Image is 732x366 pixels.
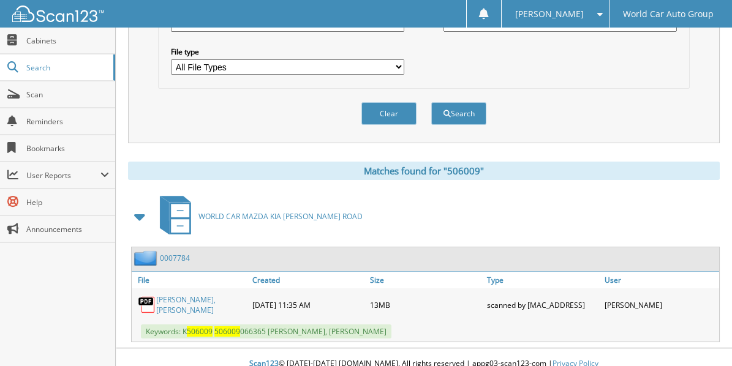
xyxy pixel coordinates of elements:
[160,253,190,263] a: 0007784
[361,102,417,125] button: Clear
[602,291,719,318] div: [PERSON_NAME]
[484,291,602,318] div: scanned by [MAC_ADDRESS]
[26,116,109,127] span: Reminders
[26,143,109,154] span: Bookmarks
[26,89,109,100] span: Scan
[367,291,485,318] div: 13MB
[134,250,160,266] img: folder2.png
[12,6,104,22] img: scan123-logo-white.svg
[671,307,732,366] iframe: Chat Widget
[26,224,109,234] span: Announcements
[249,291,367,318] div: [DATE] 11:35 AM
[214,326,240,337] span: 506009
[156,294,246,315] a: [PERSON_NAME], [PERSON_NAME]
[26,35,109,46] span: Cabinets
[153,192,363,241] a: WORLD CAR MAZDA KIA [PERSON_NAME] ROAD
[26,170,100,181] span: User Reports
[138,296,156,314] img: PDF.png
[431,102,486,125] button: Search
[602,272,719,288] a: User
[623,10,714,18] span: World Car Auto Group
[198,211,363,222] span: WORLD CAR MAZDA KIA [PERSON_NAME] ROAD
[171,47,404,57] label: File type
[132,272,249,288] a: File
[187,326,213,337] span: 506009
[249,272,367,288] a: Created
[26,197,109,207] span: Help
[515,10,584,18] span: [PERSON_NAME]
[128,162,720,180] div: Matches found for "506009"
[484,272,602,288] a: Type
[367,272,485,288] a: Size
[141,324,391,338] span: Keywords: K 066365 [PERSON_NAME], [PERSON_NAME]
[26,62,107,73] span: Search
